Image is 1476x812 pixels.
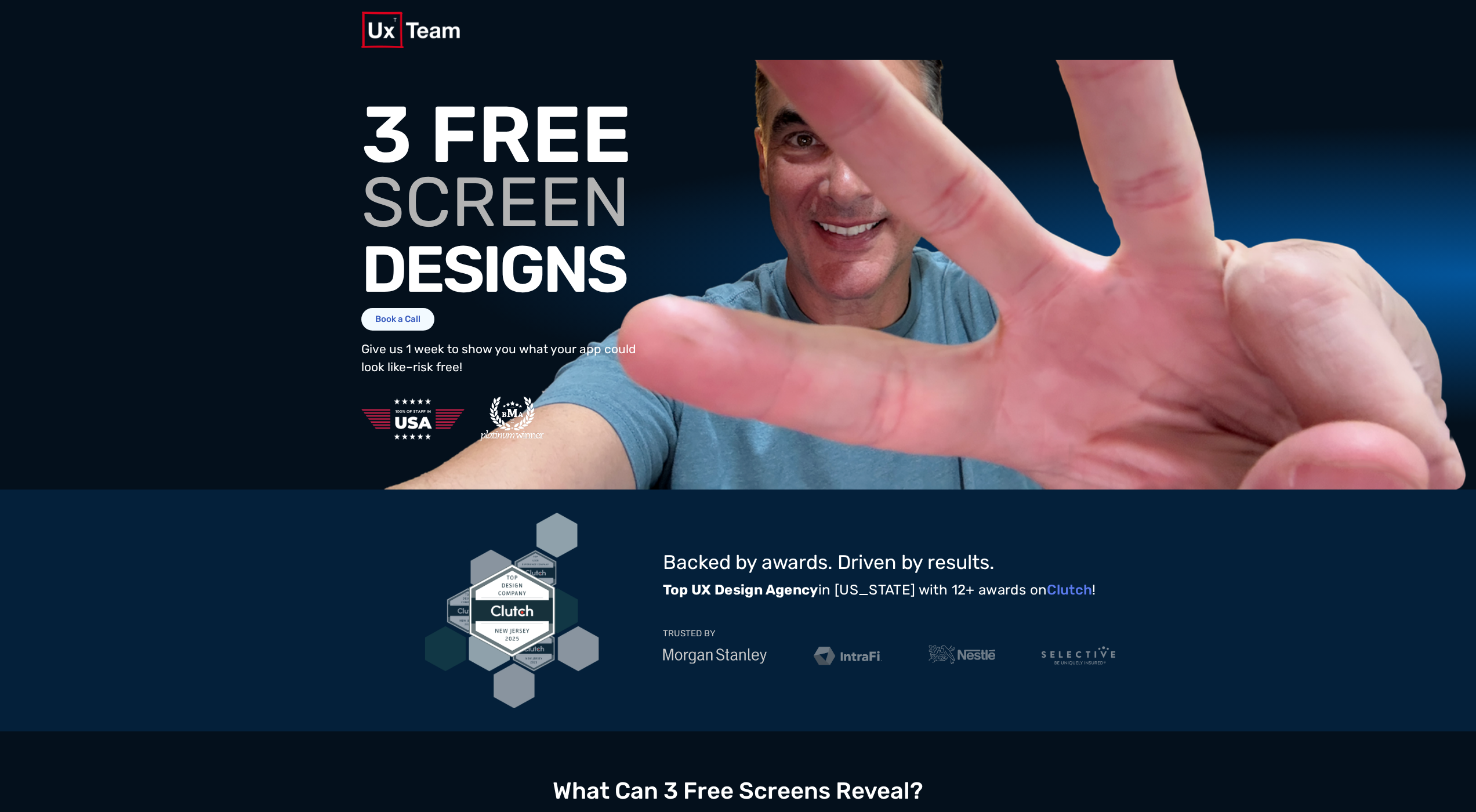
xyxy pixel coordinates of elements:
[361,340,639,376] p: Give us 1 week to show you what your app could look like–risk free!
[361,308,434,331] a: Book a Call
[1047,582,1092,598] a: Clutch
[663,550,995,574] span: Backed by awards. Driven by results.
[663,581,1115,599] p: in [US_STATE] with 12+ awards on !
[361,173,691,231] h1: SCREEN
[361,241,691,299] h1: DESIGNS
[663,629,716,638] p: TRUSTED BY
[553,778,923,804] h2: What Can 3 Free Screens Reveal?
[663,582,818,598] strong: Top UX Design Agency
[375,315,420,324] span: Book a Call
[361,106,691,164] h1: 3 FREE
